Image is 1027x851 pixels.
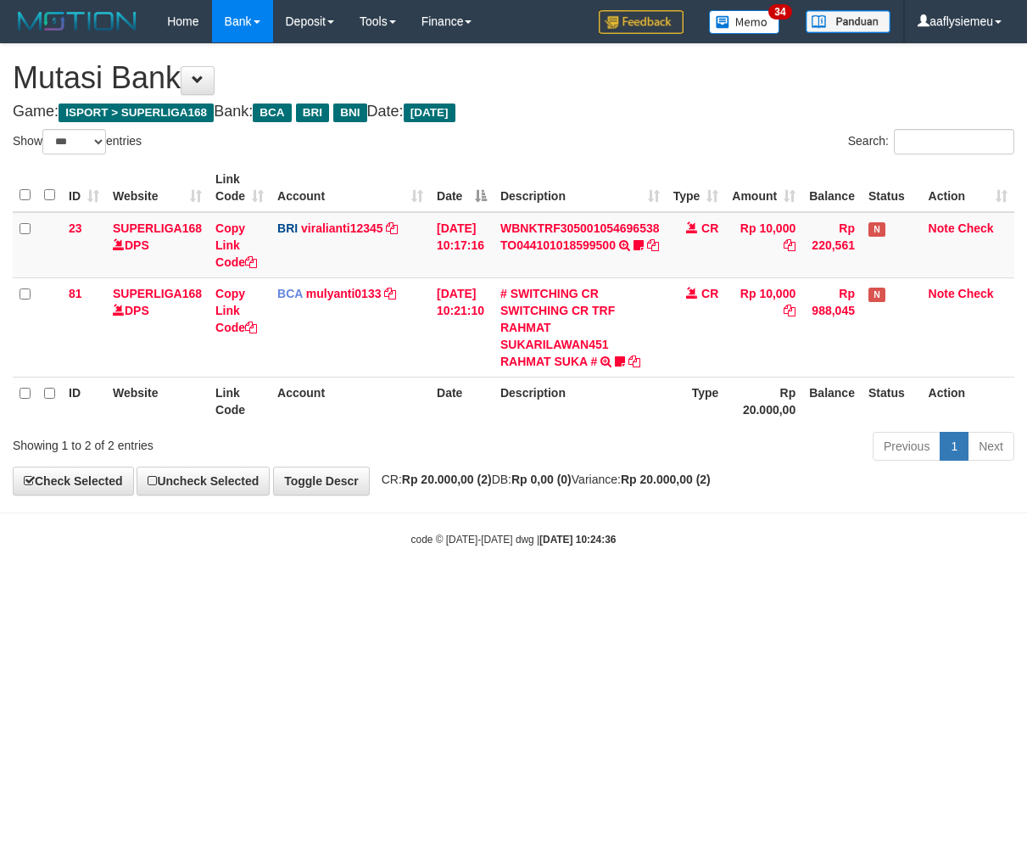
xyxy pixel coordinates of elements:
td: [DATE] 10:21:10 [430,277,494,377]
th: Website: activate to sort column ascending [106,164,209,212]
span: BRI [277,221,298,235]
a: Check Selected [13,467,134,495]
th: Action: activate to sort column ascending [922,164,1014,212]
strong: [DATE] 10:24:36 [539,534,616,546]
a: Toggle Descr [273,467,370,495]
a: mulyanti0133 [306,287,382,300]
a: Copy WBNKTRF305001054696538 TO044101018599500 to clipboard [647,238,659,252]
div: Showing 1 to 2 of 2 entries [13,430,416,454]
strong: Rp 20.000,00 (2) [621,473,711,486]
span: Has Note [868,288,885,302]
th: Status [862,164,922,212]
a: viralianti12345 [301,221,383,235]
a: Note [929,221,955,235]
th: Rp 20.000,00 [725,377,802,425]
img: Button%20Memo.svg [709,10,780,34]
th: Description [494,377,667,425]
strong: Rp 0,00 (0) [511,473,572,486]
td: Rp 10,000 [725,277,802,377]
td: DPS [106,212,209,278]
span: ISPORT > SUPERLIGA168 [59,104,214,122]
a: Copy Link Code [215,287,257,334]
span: [DATE] [404,104,455,122]
a: Copy Rp 10,000 to clipboard [784,304,795,317]
input: Search: [894,129,1014,154]
span: CR: DB: Variance: [373,473,711,486]
th: Type: activate to sort column ascending [667,164,726,212]
th: Link Code: activate to sort column ascending [209,164,271,212]
a: # SWITCHING CR SWITCHING CR TRF RAHMAT SUKARILAWAN451 RAHMAT SUKA # [500,287,615,368]
span: Has Note [868,222,885,237]
a: Note [929,287,955,300]
td: [DATE] 10:17:16 [430,212,494,278]
h1: Mutasi Bank [13,61,1014,95]
select: Showentries [42,129,106,154]
span: BCA [277,287,303,300]
th: Account [271,377,430,425]
a: 1 [940,432,968,461]
span: 34 [768,4,791,20]
td: Rp 220,561 [802,212,862,278]
a: Copy viralianti12345 to clipboard [386,221,398,235]
a: Previous [873,432,940,461]
small: code © [DATE]-[DATE] dwg | [411,534,617,546]
a: Check [958,221,994,235]
a: SUPERLIGA168 [113,287,202,300]
a: SUPERLIGA168 [113,221,202,235]
span: BCA [253,104,291,122]
strong: Rp 20.000,00 (2) [402,473,492,486]
th: Account: activate to sort column ascending [271,164,430,212]
td: Rp 988,045 [802,277,862,377]
a: Copy Link Code [215,221,257,269]
th: Date: activate to sort column descending [430,164,494,212]
th: Description: activate to sort column ascending [494,164,667,212]
th: Amount: activate to sort column ascending [725,164,802,212]
th: Type [667,377,726,425]
span: BRI [296,104,329,122]
a: Next [968,432,1014,461]
a: Copy mulyanti0133 to clipboard [384,287,396,300]
img: panduan.png [806,10,890,33]
span: 23 [69,221,82,235]
th: Website [106,377,209,425]
th: Balance [802,377,862,425]
td: DPS [106,277,209,377]
h4: Game: Bank: Date: [13,104,1014,120]
label: Search: [848,129,1014,154]
a: Check [958,287,994,300]
th: Link Code [209,377,271,425]
td: Rp 10,000 [725,212,802,278]
span: 81 [69,287,82,300]
a: WBNKTRF305001054696538 TO044101018599500 [500,221,660,252]
th: Date [430,377,494,425]
a: Copy # SWITCHING CR SWITCHING CR TRF RAHMAT SUKARILAWAN451 RAHMAT SUKA # to clipboard [628,355,640,368]
a: Uncheck Selected [137,467,270,495]
th: ID [62,377,106,425]
a: Copy Rp 10,000 to clipboard [784,238,795,252]
span: CR [701,221,718,235]
th: ID: activate to sort column ascending [62,164,106,212]
span: BNI [333,104,366,122]
img: MOTION_logo.png [13,8,142,34]
th: Balance [802,164,862,212]
th: Action [922,377,1014,425]
label: Show entries [13,129,142,154]
th: Status [862,377,922,425]
span: CR [701,287,718,300]
img: Feedback.jpg [599,10,684,34]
